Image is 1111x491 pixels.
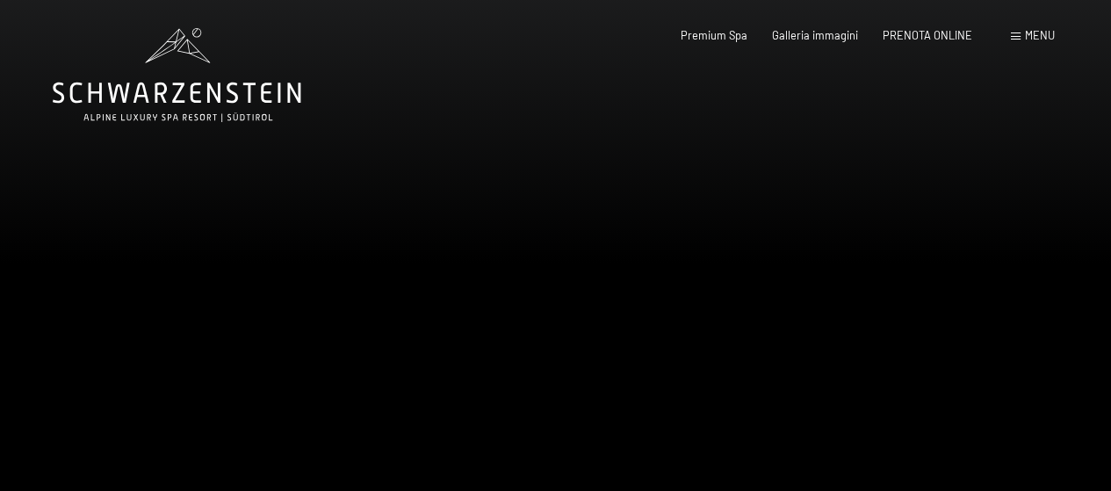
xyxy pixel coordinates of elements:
[883,28,972,42] a: PRENOTA ONLINE
[681,28,747,42] a: Premium Spa
[772,28,858,42] a: Galleria immagini
[1025,28,1055,42] span: Menu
